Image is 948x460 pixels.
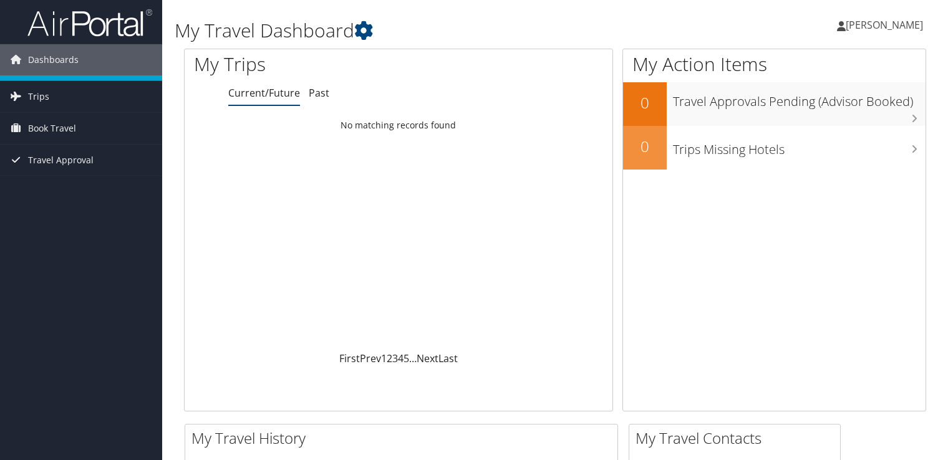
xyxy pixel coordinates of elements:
[339,352,360,365] a: First
[28,81,49,112] span: Trips
[398,352,404,365] a: 4
[623,126,926,170] a: 0Trips Missing Hotels
[27,8,152,37] img: airportal-logo.png
[673,87,926,110] h3: Travel Approvals Pending (Advisor Booked)
[360,352,381,365] a: Prev
[175,17,682,44] h1: My Travel Dashboard
[623,136,667,157] h2: 0
[438,352,458,365] a: Last
[28,145,94,176] span: Travel Approval
[636,428,840,449] h2: My Travel Contacts
[194,51,425,77] h1: My Trips
[228,86,300,100] a: Current/Future
[404,352,409,365] a: 5
[28,44,79,75] span: Dashboards
[623,82,926,126] a: 0Travel Approvals Pending (Advisor Booked)
[623,51,926,77] h1: My Action Items
[417,352,438,365] a: Next
[409,352,417,365] span: …
[673,135,926,158] h3: Trips Missing Hotels
[846,18,923,32] span: [PERSON_NAME]
[309,86,329,100] a: Past
[185,114,612,137] td: No matching records found
[387,352,392,365] a: 2
[28,113,76,144] span: Book Travel
[191,428,617,449] h2: My Travel History
[837,6,936,44] a: [PERSON_NAME]
[392,352,398,365] a: 3
[623,92,667,113] h2: 0
[381,352,387,365] a: 1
